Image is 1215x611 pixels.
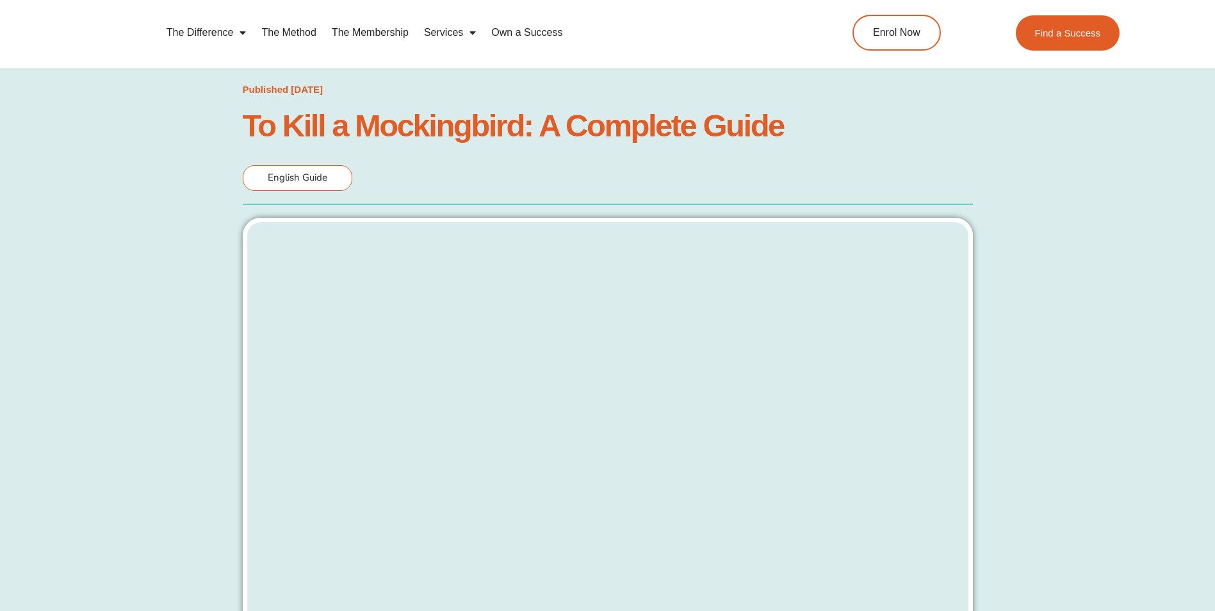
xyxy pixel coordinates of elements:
nav: Menu [159,18,794,47]
a: Find a Success [1016,15,1120,51]
a: Own a Success [484,18,570,47]
a: Published [DATE] [243,81,323,99]
span: English Guide [268,171,327,184]
span: Published [243,84,289,95]
a: Enrol Now [852,15,941,51]
h1: To Kill a Mockingbird: A Complete Guide [243,111,973,140]
a: The Method [254,18,323,47]
a: The Difference [159,18,254,47]
span: Enrol Now [873,28,920,38]
span: Find a Success [1035,28,1101,38]
a: The Membership [324,18,416,47]
time: [DATE] [291,84,323,95]
a: Services [416,18,484,47]
iframe: Chat Widget [1151,550,1215,611]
